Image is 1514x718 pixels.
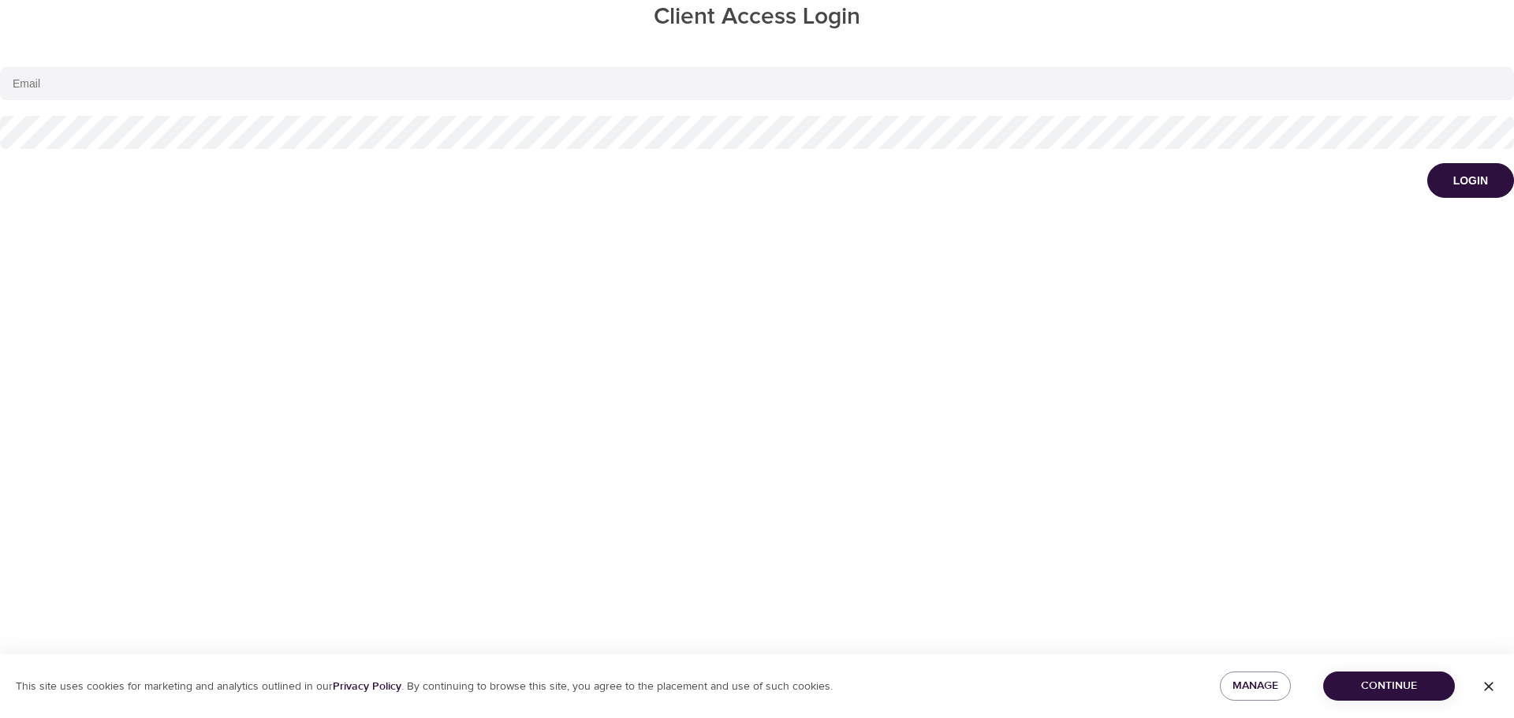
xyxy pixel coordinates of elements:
button: Login [1427,163,1514,198]
a: Privacy Policy [333,679,401,694]
button: Continue [1323,671,1455,701]
span: Continue [1336,676,1442,696]
span: Manage [1232,676,1278,696]
button: Manage [1220,671,1291,701]
div: Login [1453,173,1488,188]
